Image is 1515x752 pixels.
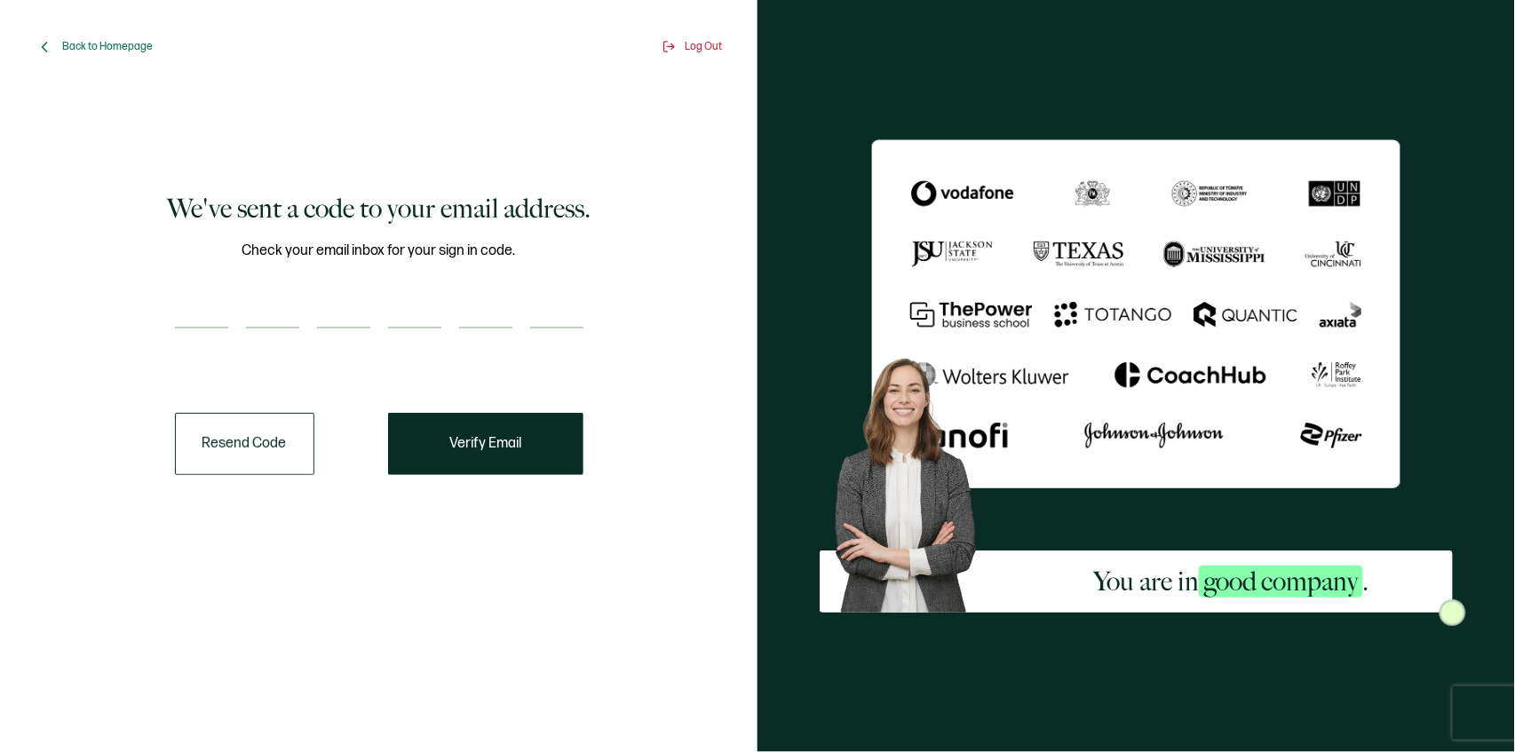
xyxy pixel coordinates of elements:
[820,345,1010,613] img: Sertifier Signup - You are in <span class="strong-h">good company</span>. Hero
[388,413,583,475] button: Verify Email
[872,139,1400,487] img: Sertifier We've sent a code to your email address.
[1199,566,1363,598] span: good company
[1440,599,1466,626] img: Sertifier Signup
[242,240,516,262] span: Check your email inbox for your sign in code.
[685,40,722,53] span: Log Out
[1093,564,1369,599] h2: You are in .
[175,413,314,475] button: Resend Code
[449,437,521,451] span: Verify Email
[62,40,153,53] span: Back to Homepage
[167,191,591,226] h1: We've sent a code to your email address.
